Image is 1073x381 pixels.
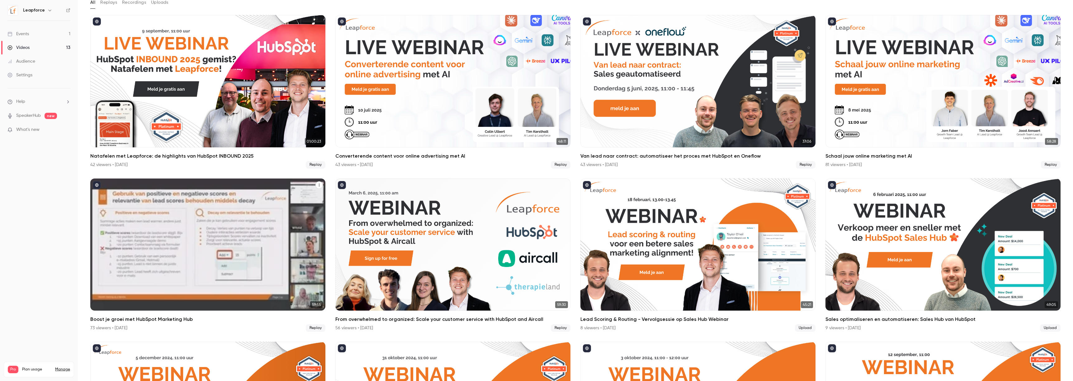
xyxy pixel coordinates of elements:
li: Van lead naar contract: automatiseer het proces met HubSpot en Oneflow [580,15,815,169]
span: What's new [16,126,40,133]
a: 59:55Boost je groei met HubSpot Marketing Hub73 viewers • [DATE]Replay [90,179,325,332]
span: Upload [1040,324,1061,332]
a: 48:11Converterende content voor online advertising met AI43 viewers • [DATE]Replay [335,15,570,169]
button: published [828,344,836,352]
span: 48:11 [556,138,568,145]
img: Leapforce [8,5,18,15]
button: published [828,17,836,26]
h2: Converterende content voor online advertising met AI [335,152,570,160]
h2: Van lead naar contract: automatiseer het proces met HubSpot en Oneflow [580,152,815,160]
span: Replay [1041,161,1061,169]
button: published [583,17,591,26]
button: published [828,181,836,189]
span: Replay [796,161,815,169]
a: Manage [55,367,70,372]
a: 01:00:23Natafelen met Leapforce: de highlights van HubSpot INBOUND 202542 viewers • [DATE]Replay [90,15,325,169]
h2: Sales optimaliseren en automatiseren: Sales Hub van HubSpot [825,316,1061,323]
li: Sales optimaliseren en automatiseren: Sales Hub van HubSpot [825,179,1061,332]
a: 37:06Van lead naar contract: automatiseer het proces met HubSpot en Oneflow43 viewers • [DATE]Replay [580,15,815,169]
li: Boost je groei met HubSpot Marketing Hub [90,179,325,332]
span: Replay [551,161,570,169]
a: SpeakerHub [16,112,41,119]
h2: Lead Scoring & Routing - Vervolgsessie op Sales Hub Webinar [580,316,815,323]
li: help-dropdown-opener [7,98,70,105]
div: Settings [7,72,32,78]
span: new [45,113,57,119]
li: Converterende content voor online advertising met AI [335,15,570,169]
button: published [338,181,346,189]
li: Natafelen met Leapforce: de highlights van HubSpot INBOUND 2025 [90,15,325,169]
h2: From overwhelmed to organized: Scale your customer service with HubSpot and Aircall [335,316,570,323]
div: 9 viewers • [DATE] [825,325,861,331]
span: Upload [795,324,815,332]
a: 59:30From overwhelmed to organized: Scale your customer service with HubSpot and Aircall56 viewer... [335,179,570,332]
a: 45:21Lead Scoring & Routing - Vervolgsessie op Sales Hub Webinar8 viewers • [DATE]Upload [580,179,815,332]
button: published [93,344,101,352]
span: Replay [306,161,325,169]
button: published [93,17,101,26]
div: 42 viewers • [DATE] [90,162,128,168]
h6: Leapforce [23,7,45,13]
span: 37:06 [801,138,813,145]
span: 45:21 [801,301,813,308]
a: 49:05Sales optimaliseren en automatiseren: Sales Hub van HubSpot9 viewers • [DATE]Upload [825,179,1061,332]
span: 49:05 [1045,301,1058,308]
span: Pro [8,366,18,373]
iframe: Noticeable Trigger [63,127,70,133]
span: 58:28 [1045,138,1058,145]
button: published [583,344,591,352]
li: Lead Scoring & Routing - Vervolgsessie op Sales Hub Webinar [580,179,815,332]
div: 73 viewers • [DATE] [90,325,127,331]
div: 43 viewers • [DATE] [580,162,618,168]
span: 59:30 [555,301,568,308]
h2: Boost je groei met HubSpot Marketing Hub [90,316,325,323]
span: Replay [551,324,570,332]
div: 56 viewers • [DATE] [335,325,373,331]
li: From overwhelmed to organized: Scale your customer service with HubSpot and Aircall [335,179,570,332]
a: 58:28Schaal jouw online marketing met AI81 viewers • [DATE]Replay [825,15,1061,169]
div: Events [7,31,29,37]
span: Help [16,98,25,105]
span: 59:55 [310,301,323,308]
div: Audience [7,58,35,64]
span: Replay [306,324,325,332]
li: Schaal jouw online marketing met AI [825,15,1061,169]
div: 43 viewers • [DATE] [335,162,373,168]
button: published [338,17,346,26]
div: Videos [7,45,30,51]
button: published [93,181,101,189]
h2: Natafelen met Leapforce: de highlights van HubSpot INBOUND 2025 [90,152,325,160]
div: 81 viewers • [DATE] [825,162,862,168]
span: 01:00:23 [305,138,323,145]
div: 8 viewers • [DATE] [580,325,616,331]
h2: Schaal jouw online marketing met AI [825,152,1061,160]
button: published [338,344,346,352]
button: published [583,181,591,189]
span: Plan usage [22,367,51,372]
